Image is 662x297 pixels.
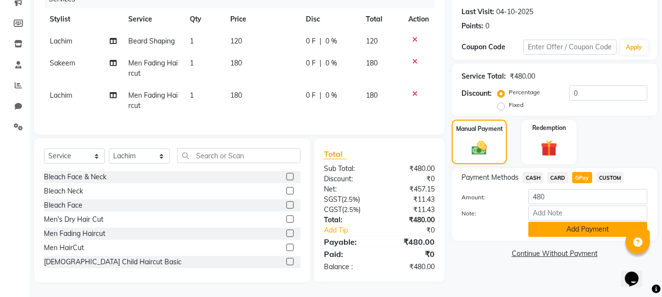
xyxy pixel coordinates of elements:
[230,91,242,100] span: 180
[317,215,380,225] div: Total:
[326,90,338,101] span: 0 %
[320,90,322,101] span: |
[190,59,194,67] span: 1
[454,209,521,218] label: Note:
[324,205,342,214] span: CGST
[324,195,341,204] span: SGST
[621,40,648,55] button: Apply
[177,148,301,163] input: Search or Scan
[306,58,316,68] span: 0 F
[317,262,380,272] div: Balance :
[461,42,523,52] div: Coupon Code
[509,88,540,97] label: Percentage
[536,138,562,159] img: _gift.svg
[361,8,403,30] th: Total
[50,37,72,45] span: Lachim
[306,90,316,101] span: 0 F
[317,205,380,215] div: ( )
[326,36,338,46] span: 0 %
[461,21,483,31] div: Points:
[44,200,82,211] div: Bleach Face
[366,37,378,45] span: 120
[366,59,378,67] span: 180
[317,225,390,235] a: Add Tip
[50,91,72,100] span: Lachim
[380,248,442,260] div: ₹0
[317,174,380,184] div: Discount:
[454,249,655,259] a: Continue Without Payment
[596,172,624,183] span: CUSTOM
[467,139,492,157] img: _cash.svg
[44,172,106,182] div: Bleach Face & Neck
[44,243,84,253] div: Men HairCut
[317,194,380,205] div: ( )
[44,257,181,267] div: [DEMOGRAPHIC_DATA] Child Haircut Basic
[44,214,103,225] div: Men's Dry Hair Cut
[380,174,442,184] div: ₹0
[344,206,359,213] span: 2.5%
[184,8,225,30] th: Qty
[456,125,503,133] label: Manual Payment
[366,91,378,100] span: 180
[128,37,175,45] span: Beard Shaping
[496,7,533,17] div: 04-10-2025
[380,215,442,225] div: ₹480.00
[343,195,358,203] span: 2.5%
[317,248,380,260] div: Paid:
[528,222,647,237] button: Add Payment
[485,21,489,31] div: 0
[44,186,83,196] div: Bleach Neck
[190,91,194,100] span: 1
[44,8,122,30] th: Stylist
[461,7,494,17] div: Last Visit:
[317,164,380,174] div: Sub Total:
[509,101,523,109] label: Fixed
[122,8,184,30] th: Service
[461,71,506,82] div: Service Total:
[317,236,380,248] div: Payable:
[380,164,442,174] div: ₹480.00
[224,8,300,30] th: Price
[390,225,442,235] div: ₹0
[461,172,519,183] span: Payment Methods
[324,149,346,159] span: Total
[380,205,442,215] div: ₹11.43
[326,58,338,68] span: 0 %
[572,172,592,183] span: GPay
[510,71,535,82] div: ₹480.00
[522,172,543,183] span: CASH
[301,8,361,30] th: Disc
[461,88,492,99] div: Discount:
[380,262,442,272] div: ₹480.00
[128,59,178,78] span: Men Fading Haircut
[230,59,242,67] span: 180
[523,40,616,55] input: Enter Offer / Coupon Code
[50,59,75,67] span: Sakeem
[402,8,435,30] th: Action
[380,194,442,205] div: ₹11.43
[306,36,316,46] span: 0 F
[621,258,652,287] iframe: chat widget
[528,206,647,221] input: Add Note
[380,184,442,194] div: ₹457.15
[454,193,521,202] label: Amount:
[380,236,442,248] div: ₹480.00
[320,58,322,68] span: |
[317,184,380,194] div: Net:
[528,189,647,204] input: Amount
[532,124,566,132] label: Redemption
[320,36,322,46] span: |
[230,37,242,45] span: 120
[190,37,194,45] span: 1
[128,91,178,110] span: Men Fading Haircut
[44,229,105,239] div: Men Fading Haircut
[547,172,568,183] span: CARD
